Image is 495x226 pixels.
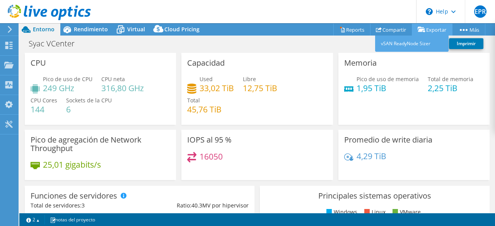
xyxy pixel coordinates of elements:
a: 2 [21,215,45,224]
a: Imprimir [449,38,483,49]
a: vSAN ReadyNode Sizer [375,36,449,52]
div: Total de servidores: [31,201,140,210]
h4: 4,29 TiB [357,152,386,160]
span: Pico de uso de CPU [43,75,92,83]
h3: Memoria [344,59,377,67]
h4: 1,95 TiB [357,84,419,92]
span: CPU Cores [31,97,57,104]
h4: 2,25 TiB [428,84,473,92]
span: Libre [243,75,256,83]
h3: Funciones de servidores [31,192,117,200]
h1: Syac VCenter [25,39,87,48]
h4: 249 GHz [43,84,92,92]
h4: 16050 [200,152,223,161]
h4: 6 [66,105,112,114]
h3: Principales sistemas operativos [266,192,484,200]
a: notas del proyecto [44,215,101,224]
span: Rendimiento [74,25,108,33]
li: Linux [362,208,386,216]
h3: Capacidad [187,59,225,67]
h3: CPU [31,59,46,67]
h4: 45,76 TiB [187,105,222,114]
span: 40.3 [191,202,202,209]
h4: 144 [31,105,57,114]
a: Más [452,24,485,36]
span: Pico de uso de memoria [357,75,419,83]
span: Sockets de la CPU [66,97,112,104]
li: VMware [391,208,421,216]
h4: 25,01 gigabits/s [43,160,101,169]
h4: 33,02 TiB [200,84,234,92]
svg: \n [426,8,433,15]
span: Entorno [33,25,55,33]
span: Cloud Pricing [164,25,200,33]
h3: Promedio de write diaria [344,136,432,144]
span: Used [200,75,213,83]
h4: 316,80 GHz [101,84,144,92]
a: Compartir [370,24,412,36]
span: Total [187,97,200,104]
a: Reports [333,24,370,36]
div: Ratio: MV por hipervisor [140,201,249,210]
h3: Pico de agregación de Network Throughput [31,136,170,153]
span: CPU neta [101,75,125,83]
h4: 12,75 TiB [243,84,277,92]
h3: IOPS al 95 % [187,136,232,144]
a: Exportar [412,24,452,36]
span: 3 [82,202,85,209]
span: Virtual [127,25,145,33]
li: Windows [324,208,357,216]
span: EPR [474,5,486,18]
span: Total de memoria [428,75,473,83]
